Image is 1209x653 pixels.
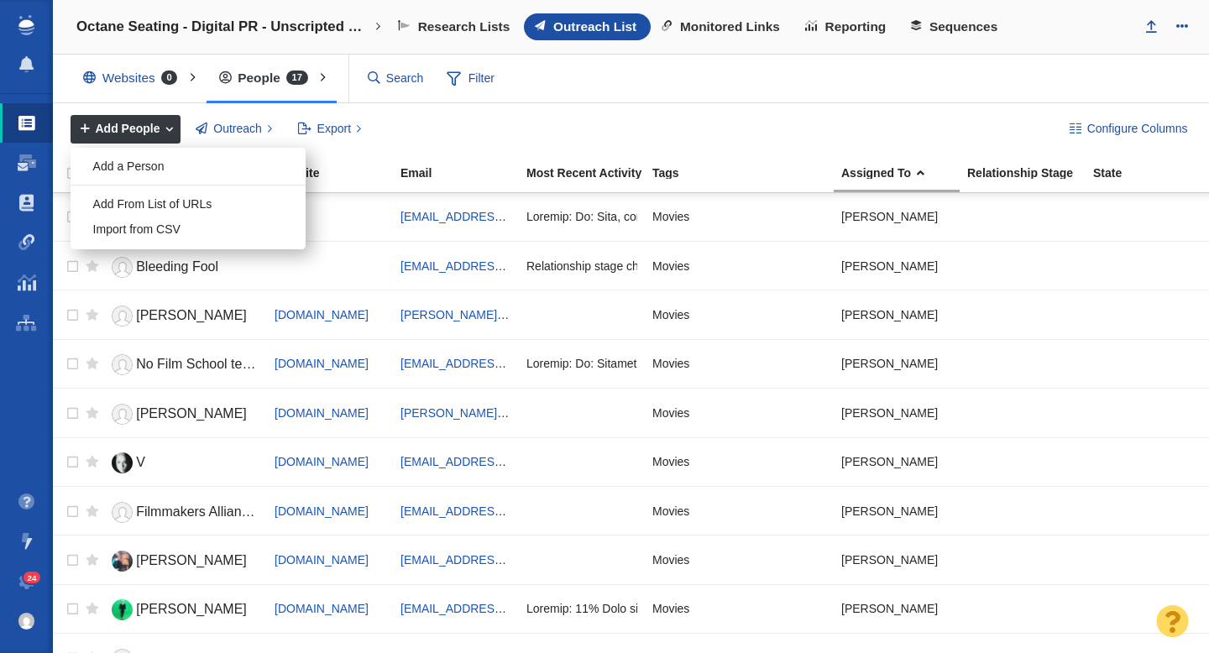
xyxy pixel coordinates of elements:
span: Movies [652,405,689,421]
a: Reporting [794,13,900,40]
div: Websites [71,59,197,97]
a: [DOMAIN_NAME] [275,308,369,321]
a: Filmmakers Alliance team [107,498,259,527]
img: 8a21b1a12a7554901d364e890baed237 [18,613,35,629]
div: [PERSON_NAME] [841,248,952,284]
span: Outreach List [553,19,636,34]
a: [EMAIL_ADDRESS][DOMAIN_NAME] [400,210,599,223]
a: Assigned To [841,167,966,181]
span: Research Lists [418,19,510,34]
a: [PERSON_NAME] [107,400,259,429]
span: Sequences [929,19,997,34]
a: [DOMAIN_NAME] [275,357,369,370]
button: Outreach [186,115,282,144]
a: [DOMAIN_NAME] [275,455,369,468]
a: [DOMAIN_NAME] [275,553,369,567]
span: No Film School team [136,357,261,371]
a: [DOMAIN_NAME] [275,504,369,518]
a: Relationship Stage [967,167,1091,181]
span: Movies [652,601,689,616]
span: Bleeding Fool [136,259,218,274]
div: [PERSON_NAME] [841,296,952,332]
div: [PERSON_NAME] [841,394,952,431]
span: Add People [96,120,160,138]
div: Website [275,167,399,179]
div: Import from CSV [71,217,306,243]
span: Movies [652,259,689,274]
a: Email [400,167,525,181]
div: Relationship Stage [967,167,1091,179]
input: Search [361,64,432,93]
span: Movies [652,552,689,567]
span: Filter [437,63,505,95]
a: Research Lists [387,13,524,40]
a: [PERSON_NAME] [107,301,259,331]
span: Relationship stage changed to: Attempting To Reach, 1 Attempt [526,259,856,274]
img: buzzstream_logo_iconsimple.png [18,15,34,35]
span: Monitored Links [680,19,780,34]
div: [PERSON_NAME] [841,591,952,627]
span: Reporting [825,19,887,34]
a: [EMAIL_ADDRESS][DOMAIN_NAME] [400,259,599,273]
div: Most Recent Activity [526,167,651,179]
a: [PERSON_NAME] [107,595,259,624]
a: [PERSON_NAME] [107,546,259,576]
a: V [107,448,259,478]
a: [EMAIL_ADDRESS][DOMAIN_NAME] [400,455,599,468]
span: Export [317,120,351,138]
button: Configure Columns [1060,115,1197,144]
div: [PERSON_NAME] [841,199,952,235]
span: [PERSON_NAME] [136,553,247,567]
div: Email [400,167,525,179]
a: [PERSON_NAME][EMAIL_ADDRESS][DOMAIN_NAME] [400,406,696,420]
span: [PERSON_NAME] [136,406,247,421]
a: [DOMAIN_NAME] [275,602,369,615]
a: [EMAIL_ADDRESS][DOMAIN_NAME] [400,357,599,370]
div: Tags [652,167,840,179]
button: Export [288,115,371,144]
div: Assigned To [841,167,966,179]
span: Movies [652,504,689,519]
div: Add From List of URLs [71,191,306,217]
span: Configure Columns [1087,120,1188,138]
div: Add a Person [71,154,306,180]
div: [PERSON_NAME] [841,493,952,529]
a: [PERSON_NAME][EMAIL_ADDRESS][PERSON_NAME][DOMAIN_NAME] [400,308,793,321]
a: [EMAIL_ADDRESS][DOMAIN_NAME] [400,504,599,518]
a: Website [275,167,399,181]
span: V [136,455,145,469]
span: Movies [652,356,689,371]
a: Sequences [900,13,1012,40]
a: No Film School team [107,350,259,379]
span: Movies [652,209,689,224]
div: [PERSON_NAME] [841,346,952,382]
div: [PERSON_NAME] [841,444,952,480]
a: Bleeding Fool [107,253,259,282]
span: Movies [652,307,689,322]
span: Filmmakers Alliance team [136,504,289,519]
a: [EMAIL_ADDRESS][DOMAIN_NAME] [400,602,599,615]
a: Tags [652,167,840,181]
div: [PERSON_NAME] [841,541,952,577]
span: 24 [24,572,41,584]
a: Outreach List [524,13,651,40]
span: Movies [652,454,689,469]
a: [EMAIL_ADDRESS][DOMAIN_NAME] [400,553,599,567]
span: 0 [161,71,178,85]
span: Outreach [213,120,262,138]
a: [DOMAIN_NAME] [275,406,369,420]
span: [PERSON_NAME] [136,602,247,616]
h4: Octane Seating - Digital PR - Unscripted Movie Madness [76,18,370,35]
span: [PERSON_NAME] [136,308,247,322]
button: Add People [71,115,181,144]
a: Monitored Links [651,13,794,40]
